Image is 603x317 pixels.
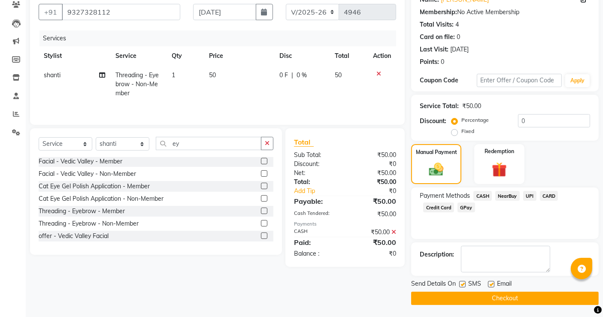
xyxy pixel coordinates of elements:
div: Paid: [288,237,345,248]
div: Facial - Vedic Valley - Non-Member [39,169,136,178]
img: _gift.svg [487,160,512,179]
div: Threading - Eyebrow - Non-Member [39,219,139,228]
span: NearBuy [495,191,520,201]
label: Manual Payment [416,148,457,156]
div: Sub Total: [288,151,345,160]
div: Card on file: [420,33,455,42]
span: Total [294,138,314,147]
div: Description: [420,250,454,259]
span: Email [497,279,512,290]
span: 1 [172,71,175,79]
span: Payment Methods [420,191,470,200]
th: Price [204,46,274,66]
button: Checkout [411,292,599,305]
label: Fixed [461,127,474,135]
img: _cash.svg [424,161,448,178]
label: Percentage [461,116,489,124]
div: Payments [294,220,396,228]
span: 50 [335,71,342,79]
div: ₹50.00 [345,237,403,248]
div: No Active Membership [420,8,590,17]
div: 0 [441,57,444,66]
span: Threading - Eyebrow - Non-Member [115,71,159,97]
th: Service [110,46,167,66]
th: Action [368,46,396,66]
div: [DATE] [450,45,469,54]
div: Services [39,30,403,46]
span: 0 % [297,71,307,80]
div: ₹50.00 [345,151,403,160]
span: Credit Card [423,202,454,212]
a: Add Tip [288,187,355,196]
span: SMS [468,279,481,290]
span: 50 [209,71,216,79]
div: ₹50.00 [345,210,403,219]
div: Facial - Vedic Valley - Member [39,157,122,166]
th: Stylist [39,46,110,66]
span: 0 F [279,71,288,80]
input: Enter Offer / Coupon Code [477,74,562,87]
span: Send Details On [411,279,456,290]
div: ₹50.00 [462,102,481,111]
div: Membership: [420,8,457,17]
div: Threading - Eyebrow - Member [39,207,125,216]
span: shanti [44,71,61,79]
button: Apply [565,74,590,87]
span: | [291,71,293,80]
div: ₹50.00 [345,228,403,237]
div: Net: [288,169,345,178]
div: Cat Eye Gel Polish Application - Member [39,182,150,191]
span: CARD [540,191,558,201]
div: 4 [455,20,459,29]
div: 0 [457,33,460,42]
div: CASH [288,228,345,237]
div: ₹0 [355,187,403,196]
th: Total [330,46,368,66]
button: +91 [39,4,63,20]
span: GPay [458,202,475,212]
div: Discount: [288,160,345,169]
span: CASH [473,191,492,201]
div: Total Visits: [420,20,454,29]
div: Points: [420,57,439,66]
div: Last Visit: [420,45,448,54]
th: Disc [274,46,330,66]
input: Search by Name/Mobile/Email/Code [62,4,180,20]
div: ₹50.00 [345,196,403,206]
div: ₹50.00 [345,178,403,187]
span: UPI [523,191,536,201]
div: Coupon Code [420,76,476,85]
div: ₹0 [345,160,403,169]
label: Redemption [485,148,514,155]
div: ₹0 [345,249,403,258]
div: Discount: [420,117,446,126]
input: Search or Scan [156,137,261,150]
div: Balance : [288,249,345,258]
th: Qty [167,46,204,66]
div: Service Total: [420,102,459,111]
div: Total: [288,178,345,187]
div: ₹50.00 [345,169,403,178]
div: Cat Eye Gel Polish Application - Non-Member [39,194,164,203]
div: Cash Tendered: [288,210,345,219]
div: Payable: [288,196,345,206]
div: offer - Vedic Valley Facial [39,232,109,241]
